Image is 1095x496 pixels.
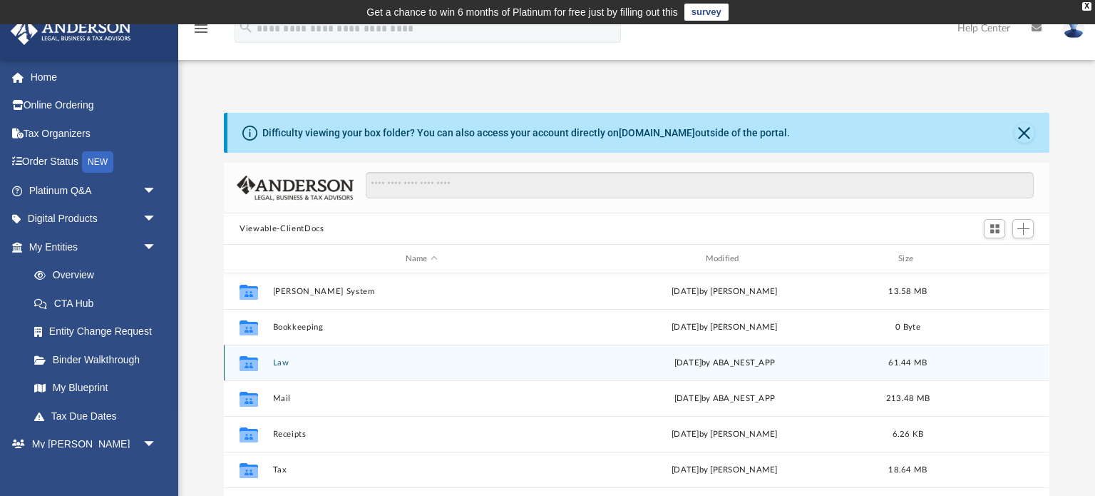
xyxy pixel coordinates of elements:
[576,464,873,477] div: [DATE] by [PERSON_NAME]
[230,253,266,265] div: id
[1063,18,1084,39] img: User Pic
[20,345,178,374] a: Binder Walkthrough
[576,285,873,298] div: [DATE] by [PERSON_NAME]
[6,17,135,45] img: Anderson Advisors Platinum Portal
[20,261,178,290] a: Overview
[684,4,729,21] a: survey
[576,321,873,334] div: [DATE] by [PERSON_NAME]
[143,430,171,460] span: arrow_drop_down
[273,358,570,368] button: Law
[143,233,171,262] span: arrow_drop_down
[272,253,570,265] div: Name
[889,466,927,474] span: 18.64 MB
[880,253,937,265] div: Size
[889,359,927,367] span: 61.44 MB
[20,318,178,346] a: Entity Change Request
[273,430,570,439] button: Receipts
[20,289,178,318] a: CTA Hub
[984,219,1005,239] button: Switch to Grid View
[1014,123,1034,143] button: Close
[20,402,178,430] a: Tax Due Dates
[143,176,171,206] span: arrow_drop_down
[273,287,570,296] button: [PERSON_NAME] System
[10,148,178,177] a: Order StatusNEW
[576,253,873,265] div: Modified
[20,374,171,403] a: My Blueprint
[889,288,927,295] span: 13.58 MB
[576,393,873,405] div: [DATE] by ABA_NEST_APP
[238,19,254,35] i: search
[273,323,570,332] button: Bookkeeping
[143,205,171,234] span: arrow_drop_down
[262,126,790,141] div: Difficulty viewing your box folder? You can also access your account directly on outside of the p...
[10,91,178,120] a: Online Ordering
[366,172,1034,199] input: Search files and folders
[10,176,178,205] a: Platinum Q&Aarrow_drop_down
[896,323,921,331] span: 0 Byte
[893,430,924,438] span: 6.26 KB
[10,430,171,476] a: My [PERSON_NAME] Teamarrow_drop_down
[82,151,113,173] div: NEW
[273,394,570,403] button: Mail
[1012,219,1034,239] button: Add
[10,63,178,91] a: Home
[192,20,210,37] i: menu
[240,223,324,236] button: Viewable-ClientDocs
[273,465,570,475] button: Tax
[366,4,678,21] div: Get a chance to win 6 months of Platinum for free just by filling out this
[943,253,1043,265] div: id
[1082,2,1091,11] div: close
[619,127,695,138] a: [DOMAIN_NAME]
[576,428,873,441] div: [DATE] by [PERSON_NAME]
[10,205,178,233] a: Digital Productsarrow_drop_down
[576,357,873,370] div: [DATE] by ABA_NEST_APP
[886,395,930,403] span: 213.48 MB
[192,27,210,37] a: menu
[10,233,178,261] a: My Entitiesarrow_drop_down
[10,119,178,148] a: Tax Organizers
